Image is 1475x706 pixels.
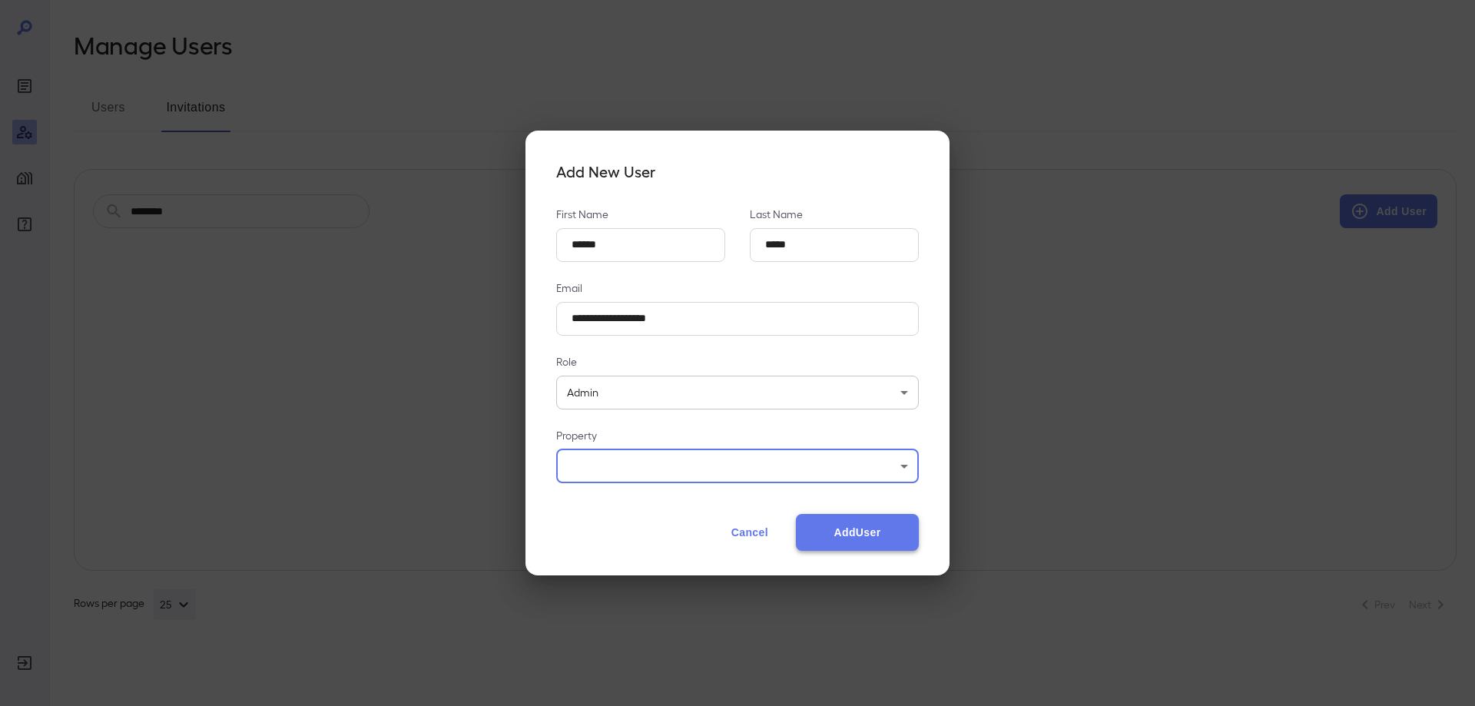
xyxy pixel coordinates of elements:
p: Property [556,428,919,443]
h4: Add New User [556,161,919,182]
div: Admin [556,376,919,409]
p: First Name [556,207,725,222]
p: Last Name [750,207,919,222]
p: Email [556,280,919,296]
button: AddUser [796,514,919,551]
p: Role [556,354,919,370]
button: Cancel [716,514,784,551]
